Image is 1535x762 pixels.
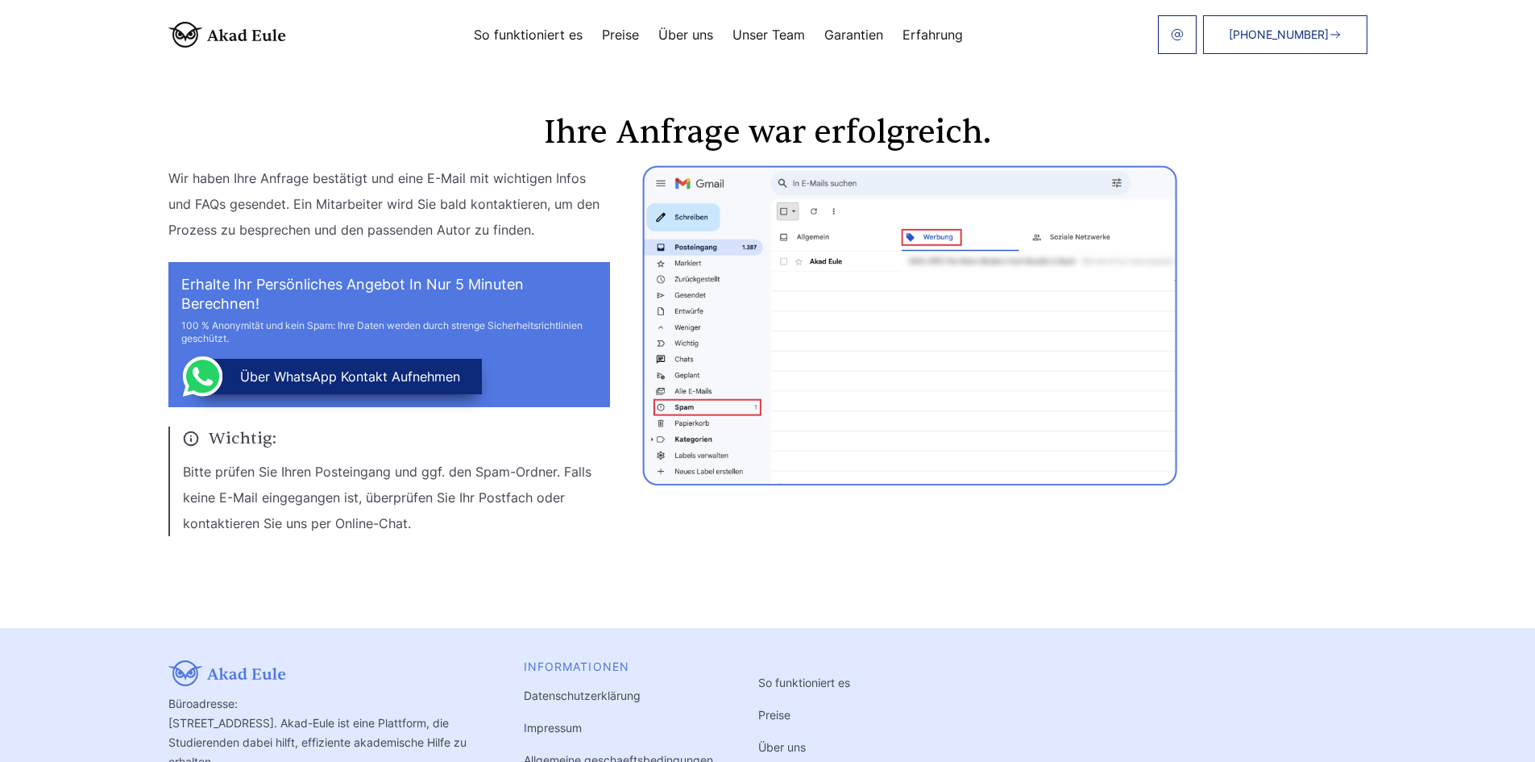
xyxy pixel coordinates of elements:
span: Wichtig: [183,427,610,451]
a: Preise [758,708,790,722]
div: 100 % Anonymität und kein Spam: Ihre Daten werden durch strenge Sicherheitsrichtlinien geschützt. [181,319,597,345]
a: Impressum [524,721,582,735]
a: Preise [602,28,639,41]
img: logo [168,22,286,48]
span: [PHONE_NUMBER] [1229,28,1329,41]
a: Erfahrung [902,28,963,41]
h1: Ihre Anfrage war erfolgreich. [168,117,1367,149]
p: Wir haben Ihre Anfrage bestätigt und eine E-Mail mit wichtigen Infos und FAQs gesendet. Ein Mitar... [168,165,610,243]
button: über WhatsApp Kontakt aufnehmen [193,359,482,394]
a: [PHONE_NUMBER] [1203,15,1367,54]
a: Datenschutzerklärung [524,689,641,702]
a: Über uns [758,740,806,754]
img: thanks [642,165,1177,485]
p: Bitte prüfen Sie Ihren Posteingang und ggf. den Spam-Ordner. Falls keine E-Mail eingegangen ist, ... [183,459,610,536]
a: Über uns [658,28,713,41]
a: So funktioniert es [474,28,583,41]
h2: Erhalte Ihr persönliches Angebot in nur 5 Minuten berechnen! [181,275,597,314]
a: Garantien [824,28,883,41]
img: email [1171,28,1184,41]
div: INFORMATIONEN [524,660,713,673]
a: So funktioniert es [758,676,850,689]
a: Unser Team [732,28,805,41]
